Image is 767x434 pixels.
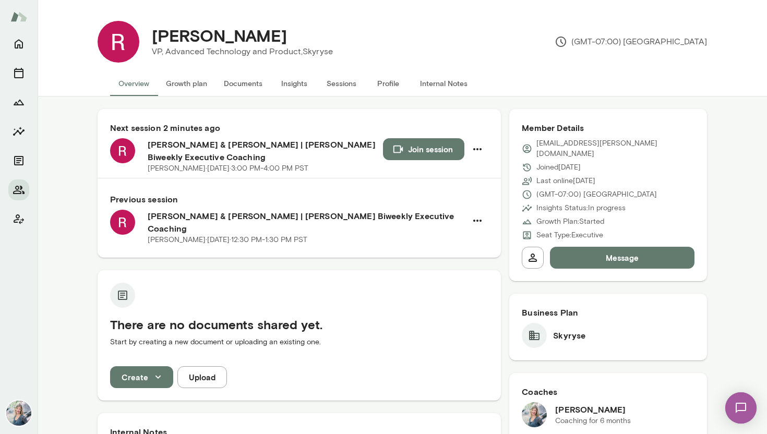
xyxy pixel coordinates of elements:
h4: [PERSON_NAME] [152,26,287,45]
h6: Skyryse [553,329,585,342]
button: Profile [365,71,412,96]
p: Coaching for 6 months [555,416,631,426]
p: Start by creating a new document or uploading an existing one. [110,337,488,347]
button: Create [110,366,173,388]
button: Members [8,179,29,200]
button: Overview [110,71,158,96]
button: Growth plan [158,71,215,96]
img: Rush Patel [98,21,139,63]
p: Joined [DATE] [536,162,581,173]
p: [EMAIL_ADDRESS][PERSON_NAME][DOMAIN_NAME] [536,138,694,159]
button: Growth Plan [8,92,29,113]
button: Message [550,247,694,269]
h6: [PERSON_NAME] & [PERSON_NAME] | [PERSON_NAME] Biweekly Executive Coaching [148,138,383,163]
p: [PERSON_NAME] · [DATE] · 3:00 PM-4:00 PM PST [148,163,308,174]
p: [PERSON_NAME] · [DATE] · 12:30 PM-1:30 PM PST [148,235,307,245]
button: Home [8,33,29,54]
h6: [PERSON_NAME] [555,403,631,416]
h6: Business Plan [522,306,694,319]
button: Insights [271,71,318,96]
p: Last online [DATE] [536,176,595,186]
button: Internal Notes [412,71,476,96]
button: Join session [383,138,464,160]
button: Documents [8,150,29,171]
img: Mia Lewin [6,401,31,426]
img: Mento [10,7,27,27]
h6: Member Details [522,122,694,134]
button: Documents [215,71,271,96]
p: Seat Type: Executive [536,230,603,240]
p: VP, Advanced Technology and Product, Skyryse [152,45,333,58]
h6: Next session 2 minutes ago [110,122,488,134]
button: Client app [8,209,29,230]
p: (GMT-07:00) [GEOGRAPHIC_DATA] [555,35,707,48]
img: Mia Lewin [522,402,547,427]
button: Sessions [8,63,29,83]
p: Insights Status: In progress [536,203,626,213]
h6: Previous session [110,193,488,206]
h5: There are no documents shared yet. [110,316,488,333]
h6: Coaches [522,385,694,398]
p: (GMT-07:00) [GEOGRAPHIC_DATA] [536,189,657,200]
button: Upload [177,366,227,388]
h6: [PERSON_NAME] & [PERSON_NAME] | [PERSON_NAME] Biweekly Executive Coaching [148,210,466,235]
button: Insights [8,121,29,142]
p: Growth Plan: Started [536,216,604,227]
button: Sessions [318,71,365,96]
